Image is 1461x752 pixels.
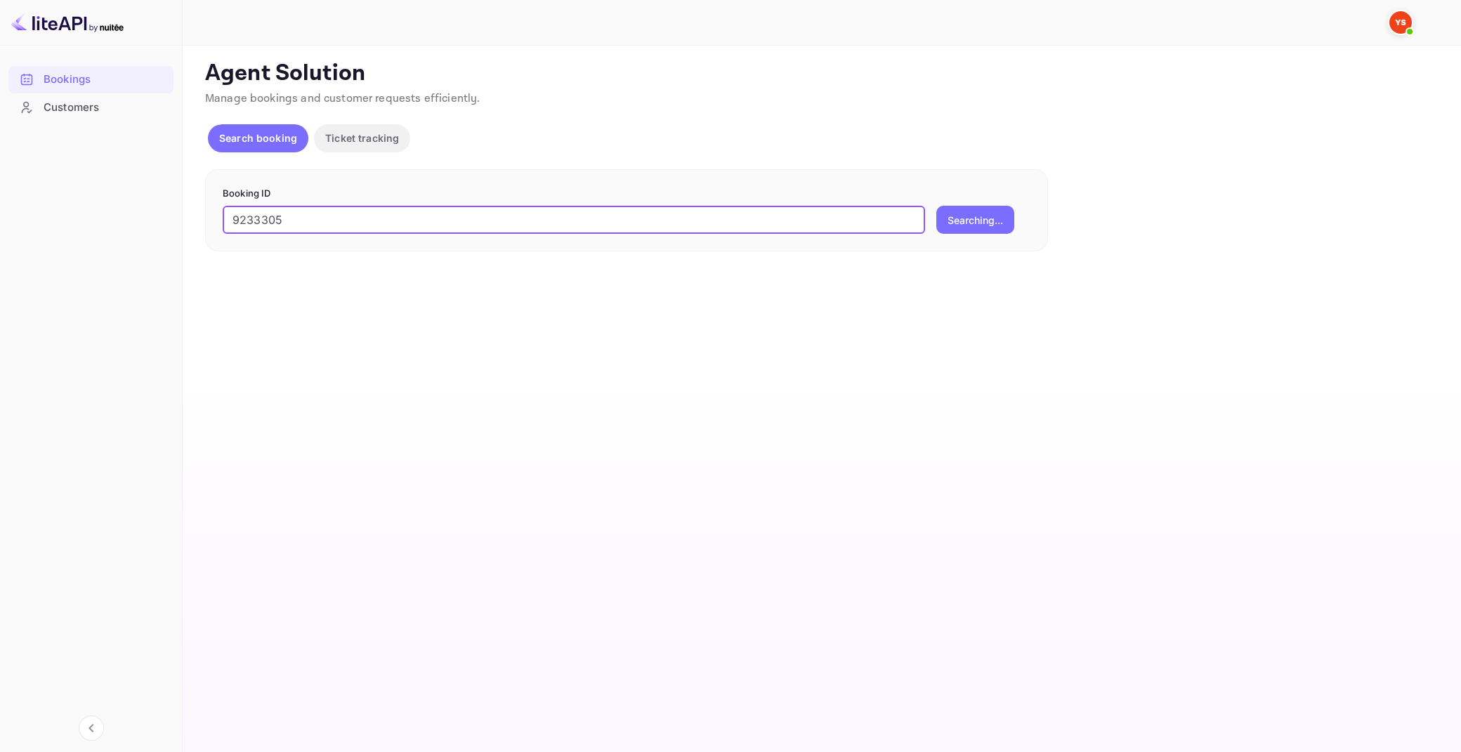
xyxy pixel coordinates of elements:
a: Customers [8,94,173,120]
p: Booking ID [223,187,1030,201]
input: Enter Booking ID (e.g., 63782194) [223,206,925,234]
div: Bookings [8,66,173,93]
div: Customers [8,94,173,121]
button: Collapse navigation [79,715,104,741]
span: Manage bookings and customer requests efficiently. [205,91,480,106]
button: Searching... [936,206,1014,234]
p: Search booking [219,131,297,145]
img: LiteAPI logo [11,11,124,34]
p: Agent Solution [205,60,1436,88]
p: Ticket tracking [325,131,399,145]
img: Yandex Support [1389,11,1412,34]
div: Customers [44,100,166,116]
a: Bookings [8,66,173,92]
div: Bookings [44,72,166,88]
